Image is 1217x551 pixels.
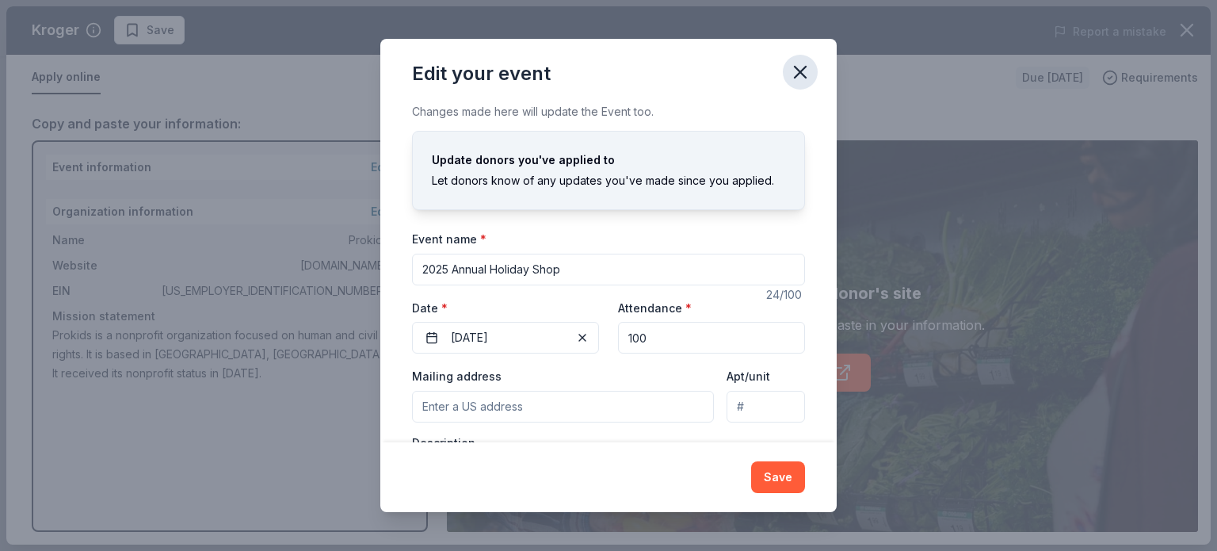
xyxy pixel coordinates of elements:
[412,61,551,86] div: Edit your event
[412,231,486,247] label: Event name
[618,300,692,316] label: Attendance
[412,102,805,121] div: Changes made here will update the Event too.
[412,435,475,451] label: Description
[412,391,714,423] input: Enter a US address
[727,391,805,423] input: #
[412,322,599,354] button: [DATE]
[766,285,805,304] div: 24 /100
[727,369,770,385] label: Apt/unit
[751,461,805,493] button: Save
[618,322,805,354] input: 20
[412,254,805,285] input: Spring Fundraiser
[412,300,599,316] label: Date
[432,151,785,170] div: Update donors you've applied to
[432,171,785,190] div: Let donors know of any updates you've made since you applied.
[412,369,502,385] label: Mailing address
